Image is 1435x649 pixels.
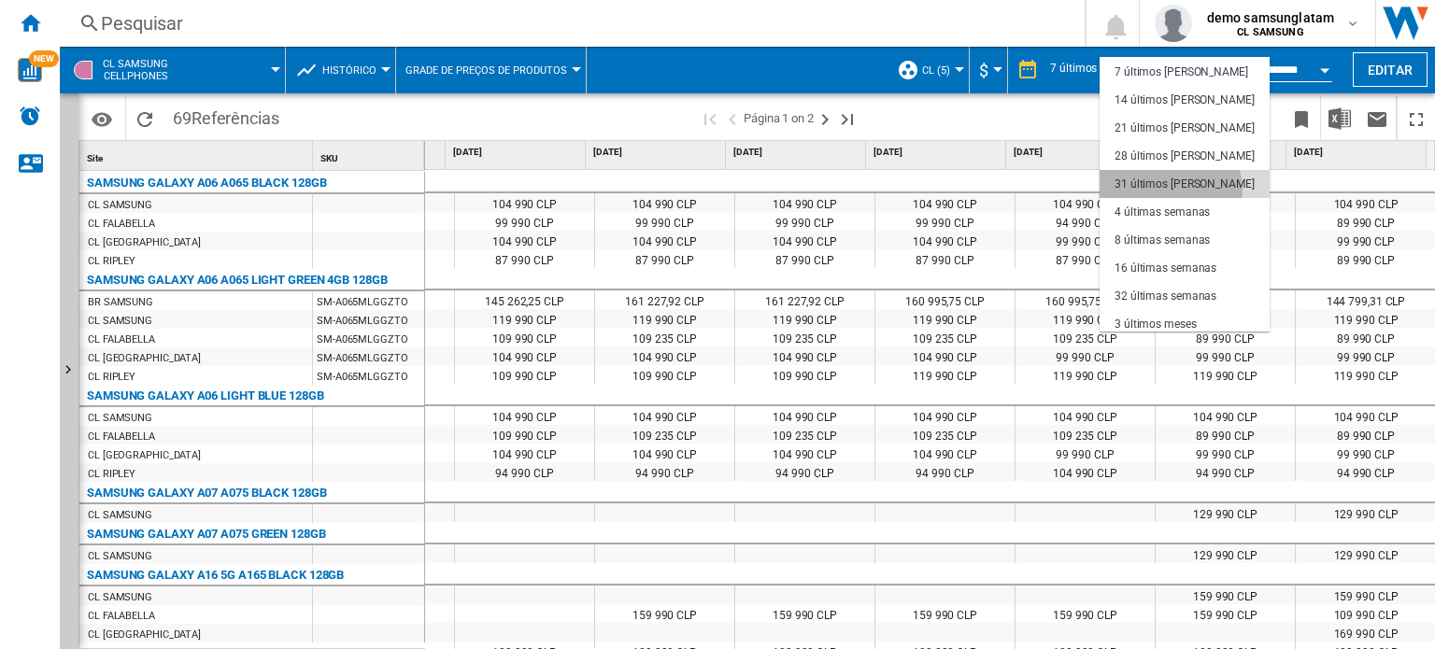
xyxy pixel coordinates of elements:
[1115,317,1197,332] div: 3 últimos meses
[1115,148,1255,164] div: 28 últimos [PERSON_NAME]
[1115,289,1216,304] div: 32 últimas semanas
[1115,92,1255,108] div: 14 últimos [PERSON_NAME]
[1115,261,1216,276] div: 16 últimas semanas
[1115,205,1210,220] div: 4 últimas semanas
[1115,64,1248,80] div: 7 últimos [PERSON_NAME]
[1115,233,1210,248] div: 8 últimas semanas
[1115,176,1255,192] div: 31 últimos [PERSON_NAME]
[1115,120,1255,136] div: 21 últimos [PERSON_NAME]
